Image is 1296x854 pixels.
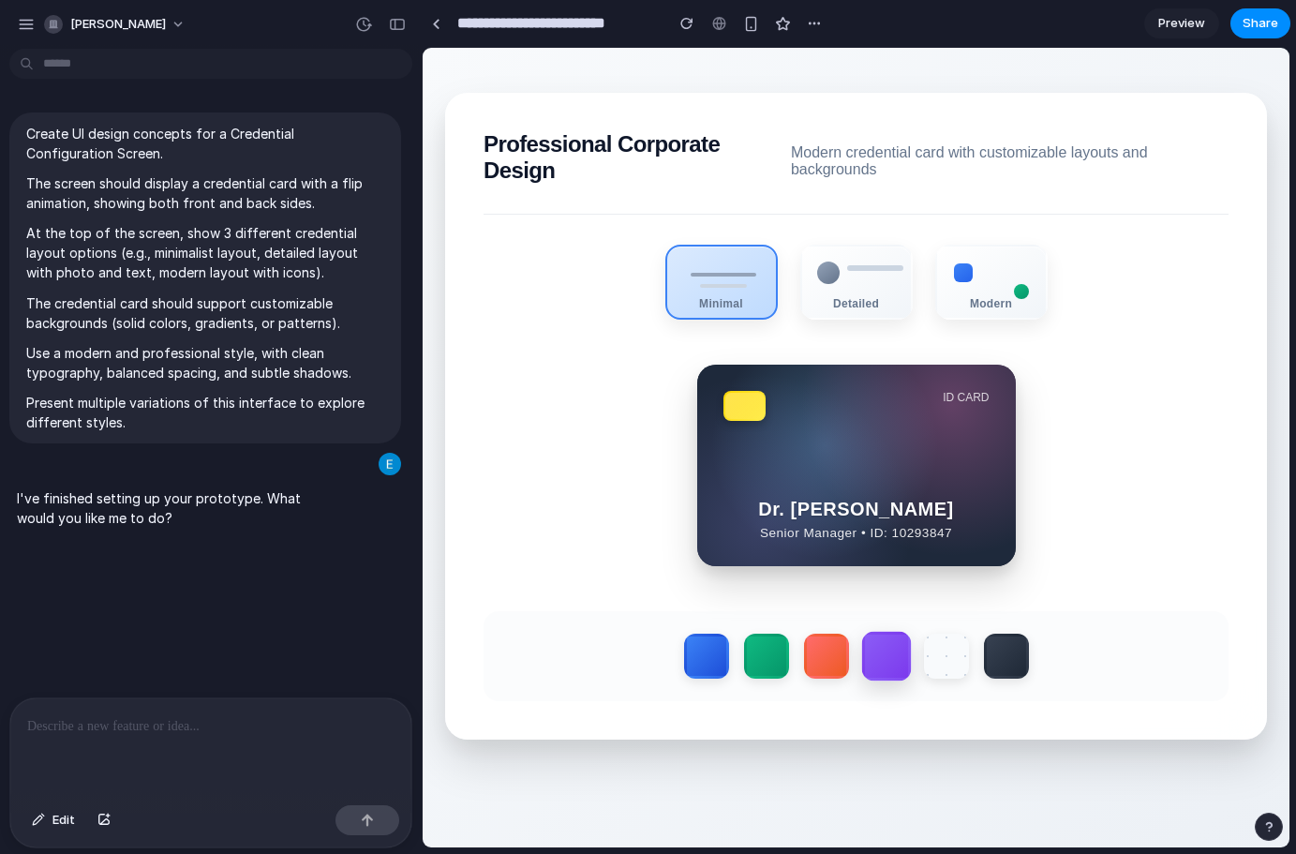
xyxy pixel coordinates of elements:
[380,249,488,262] div: Detailed
[301,478,567,492] small: Senior Manager • ID: 10293847
[52,811,75,830] span: Edit
[61,83,368,136] h2: Professional Corporate Design
[22,805,84,835] button: Edit
[368,97,806,130] span: Modern credential card with customizable layouts and backgrounds
[26,124,384,163] p: Create UI design concepts for a Credential Configuration Screen.
[70,15,166,34] span: [PERSON_NAME]
[514,249,623,262] div: Modern
[26,393,384,432] p: Present multiple variations of this interface to explore different styles.
[1158,14,1205,33] span: Preview
[26,223,384,282] p: At the top of the screen, show 3 different credential layout options (e.g., minimalist layout, de...
[1243,14,1278,33] span: Share
[17,488,330,528] p: I've finished setting up your prototype. What would you like me to do?
[26,173,384,213] p: The screen should display a credential card with a flip animation, showing both front and back si...
[1230,8,1290,38] button: Share
[26,343,384,382] p: Use a modern and professional style, with clean typography, balanced spacing, and subtle shadows.
[26,293,384,333] p: The credential card should support customizable backgrounds (solid colors, gradients, or patterns).
[37,9,195,39] button: [PERSON_NAME]
[520,343,566,356] div: ID CARD
[245,249,353,262] div: Minimal
[1144,8,1219,38] a: Preview
[301,451,567,472] strong: Dr. [PERSON_NAME]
